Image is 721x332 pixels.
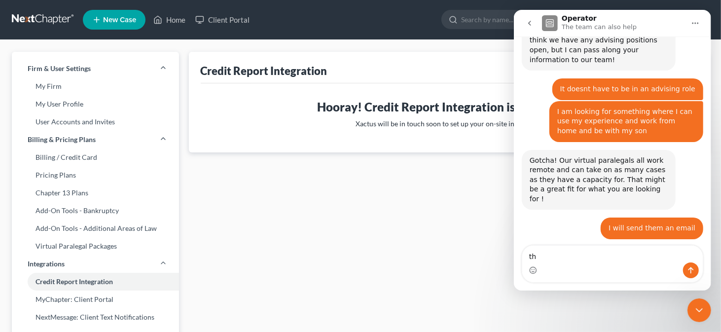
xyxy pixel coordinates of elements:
span: New Case [103,16,136,24]
a: Add-On Tools - Bankruptcy [12,202,179,220]
a: User Accounts and Invites [12,113,179,131]
iframe: Intercom live chat [687,298,711,322]
span: Firm & User Settings [28,64,91,74]
a: MyChapter: Client Portal [12,291,179,308]
iframe: Intercom live chat [514,10,711,291]
p: Xactus will be in touch soon to set up your on-site inspection. [209,119,690,129]
a: Integrations [12,255,179,273]
a: Chapter 13 Plans [12,184,179,202]
a: Credit Report Integration [12,273,179,291]
a: Billing / Credit Card [12,148,179,166]
a: NextMessage: Client Text Notifications [12,308,179,326]
a: Client Portal [190,11,254,29]
a: Home [148,11,190,29]
a: Firm & User Settings [12,60,179,77]
input: Search by name... [461,10,551,29]
span: Billing & Pricing Plans [28,135,96,145]
a: Billing & Pricing Plans [12,131,179,148]
a: Pricing Plans [12,166,179,184]
div: Credit Report Integration [201,64,327,78]
a: Add-On Tools - Additional Areas of Law [12,220,179,237]
h3: Hooray! Credit Report Integration is in progress. [209,99,690,115]
span: Integrations [28,259,65,269]
a: My Firm [12,77,179,95]
a: My User Profile [12,95,179,113]
a: Virtual Paralegal Packages [12,237,179,255]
